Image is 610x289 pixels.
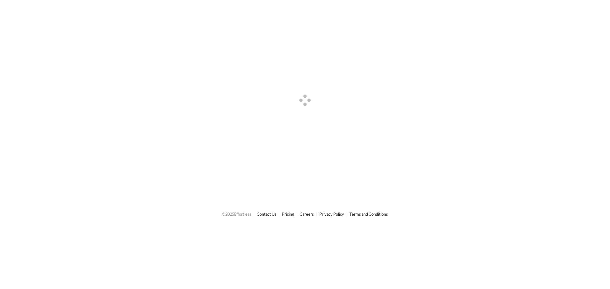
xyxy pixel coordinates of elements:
[257,212,276,217] a: Contact Us
[319,212,344,217] a: Privacy Policy
[222,212,251,217] span: © 2025 Effortless
[300,212,314,217] a: Careers
[349,212,388,217] a: Terms and Conditions
[282,212,294,217] a: Pricing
